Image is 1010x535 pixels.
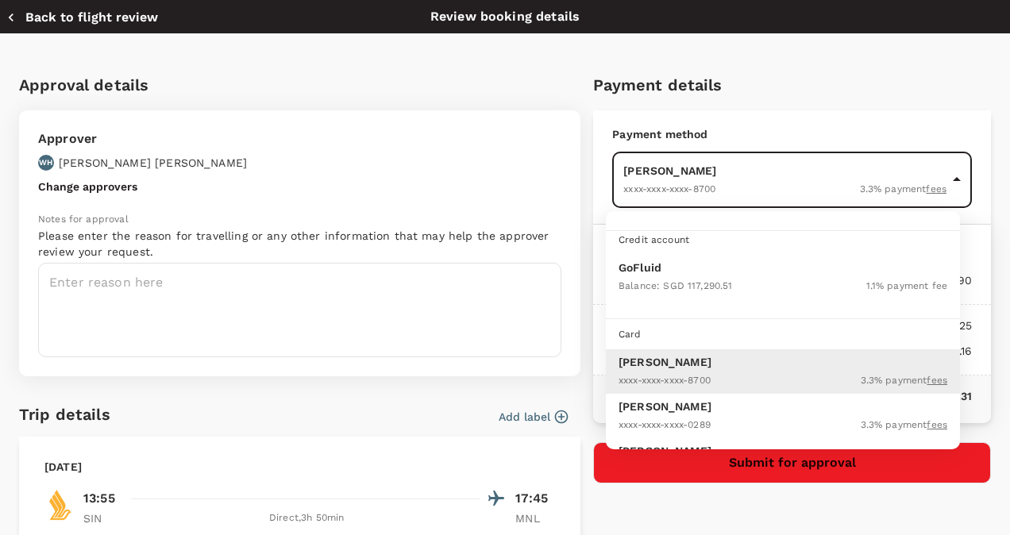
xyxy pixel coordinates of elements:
[861,373,947,389] span: 3.3 % payment
[619,260,947,275] p: GoFluid
[619,419,711,430] span: XXXX-XXXX-XXXX-0289
[619,354,947,370] p: [PERSON_NAME]
[619,329,642,340] span: Card
[619,398,947,414] p: [PERSON_NAME]
[619,375,711,386] span: XXXX-XXXX-XXXX-8700
[619,234,689,245] span: Credit account
[927,375,947,386] u: fees
[866,280,947,291] span: 1.1 % payment fee
[619,280,732,291] span: Balance : SGD 117,290.51
[619,443,947,459] p: [PERSON_NAME]
[861,418,947,433] span: 3.3 % payment
[927,419,947,430] u: fees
